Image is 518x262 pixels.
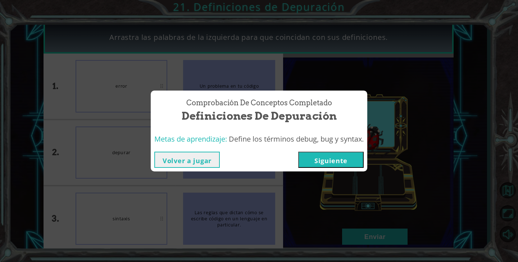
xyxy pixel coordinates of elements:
span: Comprobación de conceptos Completado [186,98,332,108]
button: Volver a jugar [154,152,220,168]
button: Siguiente [298,152,364,168]
span: Define los términos debug, bug y syntax. [229,134,364,144]
span: Metas de aprendizaje: [154,134,227,144]
span: Definiciones de Depuración [182,108,337,124]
